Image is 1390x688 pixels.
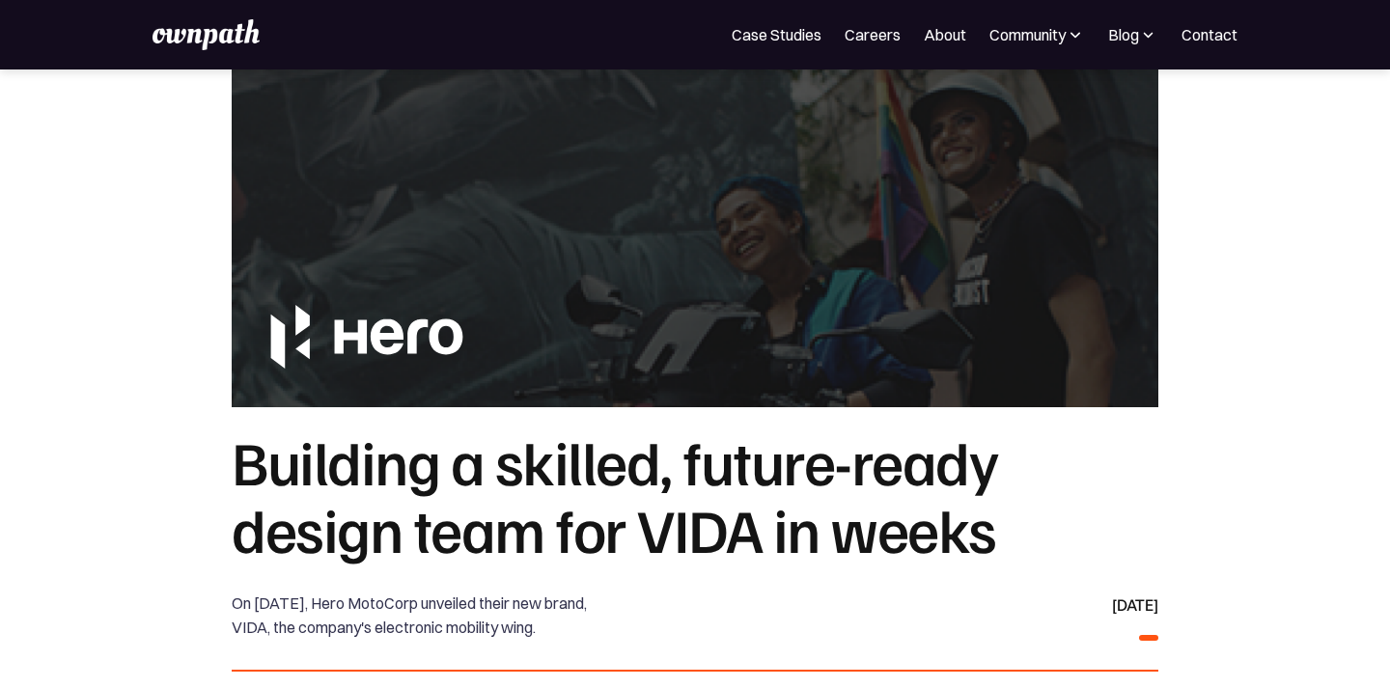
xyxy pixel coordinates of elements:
div: Community [989,23,1085,46]
a: Contact [1181,23,1237,46]
a: Careers [845,23,901,46]
h1: Building a skilled, future-ready design team for VIDA in weeks [232,427,1158,563]
div: Blog [1108,23,1139,46]
div: On [DATE], Hero MotoCorp unveiled their new brand, VIDA, the company's electronic mobility wing. [232,592,597,641]
div: [DATE] [1112,592,1158,619]
a: Case Studies [732,23,821,46]
div: Community [989,23,1066,46]
a: About [924,23,966,46]
div: Blog [1108,23,1158,46]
